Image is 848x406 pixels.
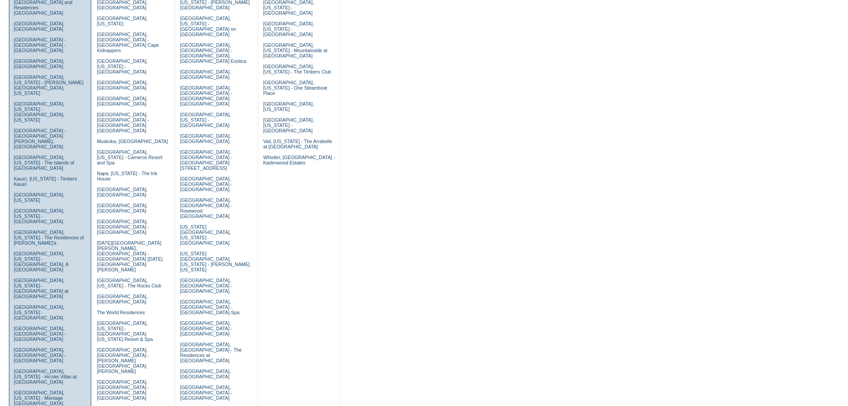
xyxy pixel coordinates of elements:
[14,208,65,224] a: [GEOGRAPHIC_DATA], [US_STATE] - [GEOGRAPHIC_DATA]
[97,112,149,133] a: [GEOGRAPHIC_DATA], [GEOGRAPHIC_DATA] - [GEOGRAPHIC_DATA] [GEOGRAPHIC_DATA]
[14,390,65,406] a: [GEOGRAPHIC_DATA], [US_STATE] - Montage [GEOGRAPHIC_DATA]
[263,117,314,133] a: [GEOGRAPHIC_DATA], [US_STATE] - [GEOGRAPHIC_DATA]
[180,16,236,37] a: [GEOGRAPHIC_DATA], [US_STATE] - [GEOGRAPHIC_DATA] on [GEOGRAPHIC_DATA]
[180,42,246,64] a: [GEOGRAPHIC_DATA], [GEOGRAPHIC_DATA] - [GEOGRAPHIC_DATA], [GEOGRAPHIC_DATA] Exotica
[97,320,153,342] a: [GEOGRAPHIC_DATA], [US_STATE] - [GEOGRAPHIC_DATA] [US_STATE] Resort & Spa
[14,251,69,272] a: [GEOGRAPHIC_DATA], [US_STATE] - [GEOGRAPHIC_DATA], A [GEOGRAPHIC_DATA]
[14,101,65,123] a: [GEOGRAPHIC_DATA], [US_STATE] - [GEOGRAPHIC_DATA], [US_STATE]
[263,80,327,96] a: [GEOGRAPHIC_DATA], [US_STATE] - One Steamboat Place
[263,139,332,149] a: Vail, [US_STATE] - The Arrabelle at [GEOGRAPHIC_DATA]
[180,69,231,80] a: [GEOGRAPHIC_DATA], [GEOGRAPHIC_DATA]
[14,74,84,96] a: [GEOGRAPHIC_DATA], [US_STATE] - [PERSON_NAME][GEOGRAPHIC_DATA], [US_STATE]
[263,42,327,58] a: [GEOGRAPHIC_DATA], [US_STATE] - Mountainside at [GEOGRAPHIC_DATA]
[180,133,231,144] a: [GEOGRAPHIC_DATA], [GEOGRAPHIC_DATA]
[97,203,148,213] a: [GEOGRAPHIC_DATA], [GEOGRAPHIC_DATA]
[97,32,159,53] a: [GEOGRAPHIC_DATA], [GEOGRAPHIC_DATA] - [GEOGRAPHIC_DATA] Cape Kidnappers
[97,219,149,235] a: [GEOGRAPHIC_DATA], [GEOGRAPHIC_DATA] - [GEOGRAPHIC_DATA]
[97,310,145,315] a: The World Residences
[14,37,66,53] a: [GEOGRAPHIC_DATA] - [GEOGRAPHIC_DATA] - [GEOGRAPHIC_DATA]
[97,278,162,288] a: [GEOGRAPHIC_DATA], [US_STATE] - The Rocks Club
[14,326,66,342] a: [GEOGRAPHIC_DATA], [GEOGRAPHIC_DATA] - [GEOGRAPHIC_DATA]
[97,240,162,272] a: [DATE][GEOGRAPHIC_DATA][PERSON_NAME], [GEOGRAPHIC_DATA] - [GEOGRAPHIC_DATA] [DATE][GEOGRAPHIC_DAT...
[180,342,242,363] a: [GEOGRAPHIC_DATA], [GEOGRAPHIC_DATA] - The Residences at [GEOGRAPHIC_DATA]
[180,385,232,401] a: [GEOGRAPHIC_DATA], [GEOGRAPHIC_DATA] - [GEOGRAPHIC_DATA]
[180,251,250,272] a: [US_STATE][GEOGRAPHIC_DATA], [US_STATE] - [PERSON_NAME] [US_STATE]
[14,192,65,203] a: [GEOGRAPHIC_DATA], [US_STATE]
[14,176,77,187] a: Kaua'i, [US_STATE] - Timbers Kaua'i
[97,80,148,90] a: [GEOGRAPHIC_DATA], [GEOGRAPHIC_DATA]
[97,187,148,197] a: [GEOGRAPHIC_DATA], [GEOGRAPHIC_DATA]
[97,379,149,401] a: [GEOGRAPHIC_DATA], [GEOGRAPHIC_DATA] - [GEOGRAPHIC_DATA] [GEOGRAPHIC_DATA]
[180,149,232,171] a: [GEOGRAPHIC_DATA], [GEOGRAPHIC_DATA] - [GEOGRAPHIC_DATA][STREET_ADDRESS]
[263,155,335,165] a: Whistler, [GEOGRAPHIC_DATA] - Kadenwood Estates
[14,278,69,299] a: [GEOGRAPHIC_DATA], [US_STATE] - [GEOGRAPHIC_DATA] at [GEOGRAPHIC_DATA]
[97,96,148,107] a: [GEOGRAPHIC_DATA], [GEOGRAPHIC_DATA]
[180,176,232,192] a: [GEOGRAPHIC_DATA], [GEOGRAPHIC_DATA] - [GEOGRAPHIC_DATA]
[97,16,148,26] a: [GEOGRAPHIC_DATA], [US_STATE]
[97,58,148,74] a: [GEOGRAPHIC_DATA], [US_STATE] - [GEOGRAPHIC_DATA]
[180,112,231,128] a: [GEOGRAPHIC_DATA], [US_STATE] - [GEOGRAPHIC_DATA]
[14,21,65,32] a: [GEOGRAPHIC_DATA], [GEOGRAPHIC_DATA]
[263,21,314,37] a: [GEOGRAPHIC_DATA], [US_STATE] - [GEOGRAPHIC_DATA]
[97,347,149,374] a: [GEOGRAPHIC_DATA], [GEOGRAPHIC_DATA] - [PERSON_NAME][GEOGRAPHIC_DATA][PERSON_NAME]
[180,299,239,315] a: [GEOGRAPHIC_DATA], [GEOGRAPHIC_DATA] - [GEOGRAPHIC_DATA]-Spa
[180,369,231,379] a: [GEOGRAPHIC_DATA], [GEOGRAPHIC_DATA]
[97,171,158,181] a: Napa, [US_STATE] - The Ink House
[180,224,231,246] a: [US_STATE][GEOGRAPHIC_DATA], [US_STATE][GEOGRAPHIC_DATA]
[180,320,232,336] a: [GEOGRAPHIC_DATA], [GEOGRAPHIC_DATA] - [GEOGRAPHIC_DATA]
[14,58,65,69] a: [GEOGRAPHIC_DATA], [GEOGRAPHIC_DATA]
[180,197,232,219] a: [GEOGRAPHIC_DATA], [GEOGRAPHIC_DATA] - Rosewood [GEOGRAPHIC_DATA]
[97,294,148,304] a: [GEOGRAPHIC_DATA], [GEOGRAPHIC_DATA]
[14,304,65,320] a: [GEOGRAPHIC_DATA], [US_STATE] - [GEOGRAPHIC_DATA]
[97,149,162,165] a: [GEOGRAPHIC_DATA], [US_STATE] - Carneros Resort and Spa
[14,369,77,385] a: [GEOGRAPHIC_DATA], [US_STATE] - Ho'olei Villas at [GEOGRAPHIC_DATA]
[14,347,66,363] a: [GEOGRAPHIC_DATA], [GEOGRAPHIC_DATA] - [GEOGRAPHIC_DATA]
[14,128,66,149] a: [GEOGRAPHIC_DATA] - [GEOGRAPHIC_DATA][PERSON_NAME], [GEOGRAPHIC_DATA]
[180,85,232,107] a: [GEOGRAPHIC_DATA], [GEOGRAPHIC_DATA] - [GEOGRAPHIC_DATA] [GEOGRAPHIC_DATA]
[97,139,168,144] a: Muskoka, [GEOGRAPHIC_DATA]
[180,278,232,294] a: [GEOGRAPHIC_DATA], [GEOGRAPHIC_DATA] - [GEOGRAPHIC_DATA]
[263,101,314,112] a: [GEOGRAPHIC_DATA], [US_STATE]
[14,230,84,246] a: [GEOGRAPHIC_DATA], [US_STATE] - The Residences of [PERSON_NAME]'a
[14,155,74,171] a: [GEOGRAPHIC_DATA], [US_STATE] - The Islands of [GEOGRAPHIC_DATA]
[263,64,331,74] a: [GEOGRAPHIC_DATA], [US_STATE] - The Timbers Club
